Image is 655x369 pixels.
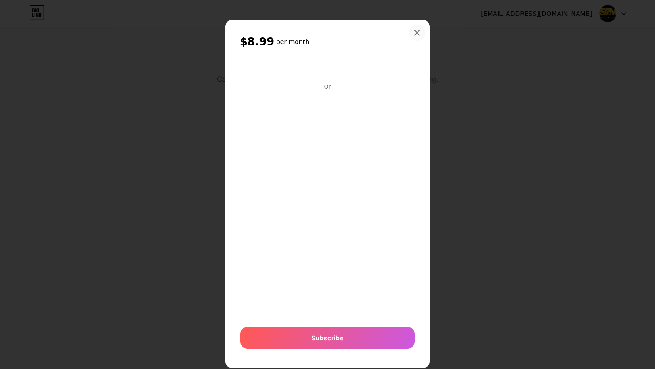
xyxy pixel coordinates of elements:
[240,59,415,80] iframe: Secure payment button frame
[240,35,274,49] span: $8.99
[276,37,309,46] h6: per month
[238,91,417,318] iframe: Secure payment input frame
[322,83,333,90] div: Or
[312,333,343,343] span: Subscribe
